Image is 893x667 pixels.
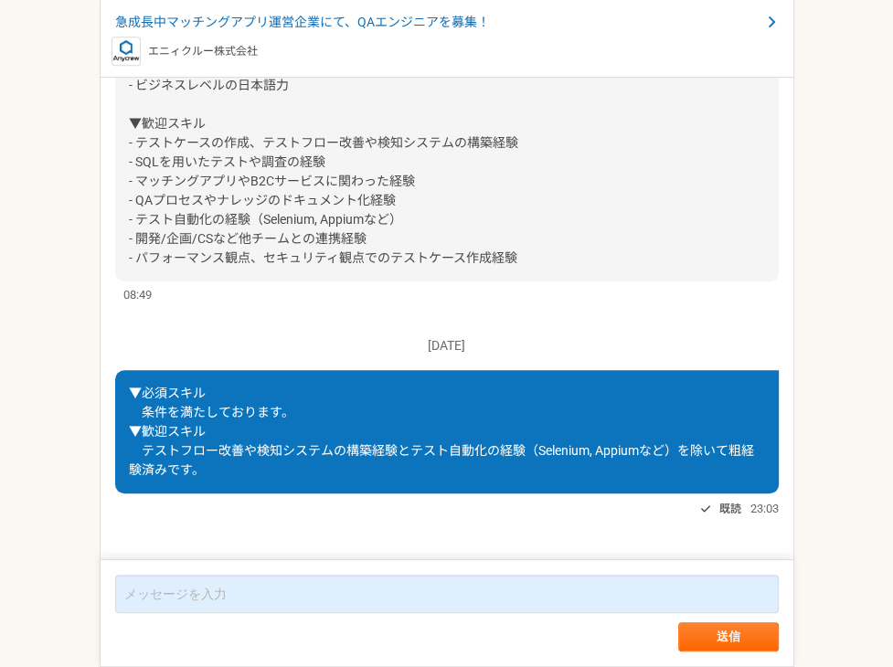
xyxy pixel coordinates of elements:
button: 送信 [678,622,779,651]
span: 急成長中マッチングアプリ運営企業にて、QAエンジニアを募集！ [115,13,760,32]
img: logo_text_blue_01.png [112,37,141,66]
span: ▼必須スキル 条件を満たしております。 ▼歓迎スキル テストフロー改善や検知システムの構築経験とテスト自動化の経験（Selenium, Appiumなど）を除いて粗経験済みです。 [129,386,754,477]
p: エニィクルー株式会社 [148,43,258,59]
span: 08:49 [123,286,152,303]
p: [DATE] [115,336,779,355]
span: 既読 [719,498,741,520]
span: 23:03 [750,500,779,517]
